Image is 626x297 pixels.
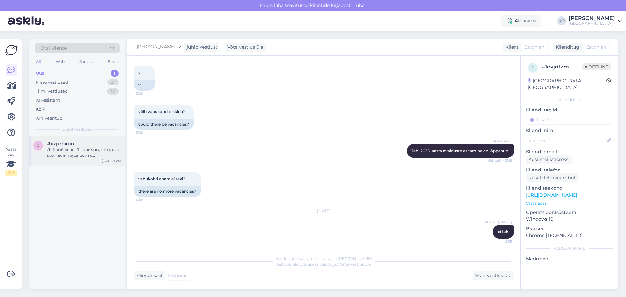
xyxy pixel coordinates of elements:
[557,16,566,25] div: KO
[102,158,121,163] div: [DATE] 13:41
[473,271,514,280] div: Võta vestlus üle
[526,127,613,134] p: Kliendi nimi
[134,186,201,197] div: there are no more vacancies?
[134,208,514,214] div: [DATE]
[569,21,615,26] div: [GEOGRAPHIC_DATA]
[526,216,613,223] p: Windows 10
[526,137,605,144] input: Lisa nimi
[411,148,509,153] span: Jah, 2025. aasta avalduste esitamine on lõppenud.
[526,192,577,198] a: [URL][DOMAIN_NAME]
[5,44,18,56] img: Askly Logo
[62,126,93,132] span: Uued vestlused
[136,197,160,202] span: 13:19
[36,70,44,77] div: Uus
[276,256,372,261] span: Vestlus on määratud kasutajale [PERSON_NAME]
[553,44,581,51] div: Klienditugi
[526,200,613,206] p: Vaata edasi ...
[37,143,39,148] span: x
[487,158,512,163] span: Nähtud ✓ 13:18
[40,45,67,52] span: Otsi kliente
[487,239,512,244] span: 9:35
[138,176,185,181] span: vabukohti enam ei teki?
[526,232,613,239] p: Chrome [TECHNICAL_ID]
[582,63,611,70] span: Offline
[532,65,533,70] span: 1
[487,139,512,144] span: AI Assistent
[36,106,45,112] div: Kõik
[569,16,615,21] div: [PERSON_NAME]
[107,79,119,86] div: 27
[526,155,572,164] div: Küsi meiliaadressi
[498,229,509,234] span: ei teki
[134,272,162,279] div: Kliendi keel
[526,148,613,155] p: Kliendi email
[36,97,60,104] div: AI Assistent
[47,147,121,158] div: Добрый день! Я понимаю, что у вас возникли трудности с регистрацией на курсы. Для решения этой пр...
[136,91,160,96] span: 13:18
[586,44,606,51] span: Estonian
[526,115,613,125] input: Lisa tag
[168,272,188,279] span: Estonian
[526,97,613,103] div: Kliendi info
[501,15,541,27] div: Aktiivne
[526,225,613,232] p: Brauser
[542,63,582,71] div: # 1evjdfzm
[47,141,74,147] span: #xzprhxbo
[526,173,578,182] div: Küsi telefoninumbrit
[36,79,68,86] div: Minu vestlused
[503,44,519,51] div: Klient
[351,2,366,8] span: Luba
[528,77,606,91] div: [GEOGRAPHIC_DATA], [GEOGRAPHIC_DATA]
[526,167,613,173] p: Kliendi telefon
[526,209,613,216] p: Operatsioonisüsteem
[134,119,194,130] div: could there be vacancies?
[36,115,63,122] div: Arhiveeritud
[484,220,512,225] span: [PERSON_NAME]
[5,146,17,176] div: Vaata siia
[106,57,120,66] div: Email
[107,88,119,95] div: 47
[336,262,372,267] i: „Võtke vestlus üle”
[134,80,155,91] div: v
[225,43,266,52] div: Võta vestlus üle
[138,109,185,114] span: võib vabukohti tekkida?
[138,70,141,75] span: v
[526,245,613,251] div: [PERSON_NAME]
[526,185,613,192] p: Klienditeekond
[136,130,160,135] span: 13:18
[5,170,17,176] div: 2 / 3
[137,43,175,51] span: [PERSON_NAME]
[35,57,42,66] div: All
[526,107,613,113] p: Kliendi tag'id
[78,57,94,66] div: Socials
[276,262,372,267] span: Vestluse ülevõtmiseks vajutage
[184,44,217,51] div: juhib vestlust
[54,57,66,66] div: Web
[36,88,68,95] div: Tiimi vestlused
[111,70,119,77] div: 1
[526,255,613,262] p: Märkmed
[569,16,622,26] a: [PERSON_NAME][GEOGRAPHIC_DATA]
[524,44,544,51] span: Estonian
